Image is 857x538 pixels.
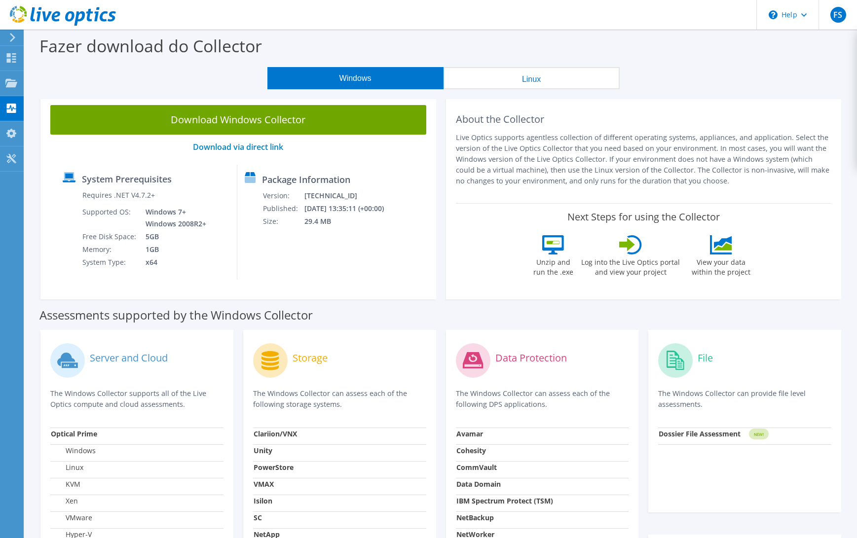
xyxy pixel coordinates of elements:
label: File [698,353,713,363]
td: Windows 7+ Windows 2008R2+ [138,206,208,230]
p: Live Optics supports agentless collection of different operating systems, appliances, and applica... [456,132,832,186]
label: VMware [51,513,92,523]
label: Assessments supported by the Windows Collector [39,310,313,320]
button: Windows [267,67,444,89]
td: 29.4 MB [304,215,397,228]
strong: Isilon [254,496,272,505]
td: Supported OS: [82,206,138,230]
strong: Unity [254,446,272,455]
label: Requires .NET V4.7.2+ [82,190,155,200]
td: 5GB [138,230,208,243]
td: System Type: [82,256,138,269]
svg: \n [769,10,778,19]
td: [DATE] 13:35:11 (+00:00) [304,202,397,215]
strong: SC [254,513,262,522]
td: Free Disk Space: [82,230,138,243]
label: Linux [51,463,83,472]
label: Log into the Live Optics portal and view your project [581,254,680,277]
td: Size: [262,215,304,228]
td: Version: [262,189,304,202]
label: Next Steps for using the Collector [567,211,720,223]
label: Fazer download do Collector [39,35,262,57]
p: The Windows Collector can assess each of the following DPS applications. [456,388,629,410]
strong: Optical Prime [51,429,97,438]
td: Published: [262,202,304,215]
p: The Windows Collector supports all of the Live Optics compute and cloud assessments. [50,388,224,410]
strong: PowerStore [254,463,294,472]
label: Windows [51,446,96,456]
strong: Cohesity [456,446,486,455]
strong: VMAX [254,479,274,489]
label: Data Protection [495,353,567,363]
a: Download Windows Collector [50,105,426,135]
p: The Windows Collector can assess each of the following storage systems. [253,388,426,410]
strong: Data Domain [456,479,501,489]
strong: Clariion/VNX [254,429,297,438]
label: Xen [51,496,78,506]
td: 1GB [138,243,208,256]
a: Download via direct link [193,142,283,152]
span: FS [830,7,846,23]
strong: Dossier File Assessment [659,429,741,438]
p: The Windows Collector can provide file level assessments. [658,388,831,410]
button: Linux [444,67,620,89]
label: System Prerequisites [82,174,172,184]
td: x64 [138,256,208,269]
label: KVM [51,479,80,489]
strong: IBM Spectrum Protect (TSM) [456,496,553,505]
td: Memory: [82,243,138,256]
tspan: NEW! [754,431,764,437]
h2: About the Collector [456,113,832,125]
label: View your data within the project [685,254,756,277]
strong: NetBackup [456,513,494,522]
label: Storage [293,353,328,363]
label: Unzip and run the .exe [530,254,576,277]
label: Package Information [262,175,350,184]
strong: CommVault [456,463,497,472]
td: [TECHNICAL_ID] [304,189,397,202]
label: Server and Cloud [90,353,168,363]
strong: Avamar [456,429,483,438]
